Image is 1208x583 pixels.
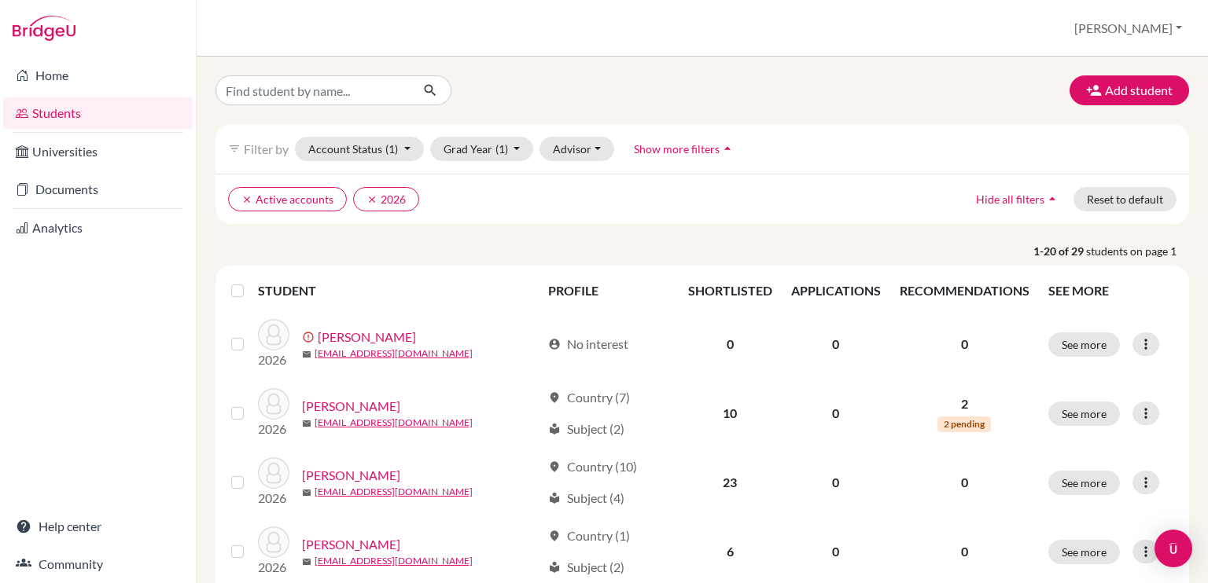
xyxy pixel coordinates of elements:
button: See more [1048,401,1120,426]
a: Community [3,548,193,580]
span: local_library [548,423,561,435]
span: (1) [385,142,398,156]
a: Help center [3,511,193,542]
a: [EMAIL_ADDRESS][DOMAIN_NAME] [315,485,473,499]
span: Hide all filters [976,192,1044,206]
i: filter_list [228,142,241,155]
p: 2026 [258,350,289,369]
a: Home [3,60,193,91]
div: Country (1) [548,526,630,545]
button: Show more filtersarrow_drop_up [621,137,749,161]
p: 0 [900,473,1029,492]
img: Burguillos, Isabella [258,526,289,558]
th: PROFILE [539,272,679,310]
div: Country (10) [548,457,637,476]
button: See more [1048,332,1120,357]
a: Universities [3,136,193,167]
img: Bridge-U [13,16,75,41]
span: students on page 1 [1086,243,1189,259]
span: mail [302,488,311,497]
td: 0 [782,310,890,379]
button: See more [1048,540,1120,564]
span: local_library [548,492,561,504]
th: RECOMMENDATIONS [890,272,1039,310]
a: [EMAIL_ADDRESS][DOMAIN_NAME] [315,416,473,430]
td: 0 [782,448,890,517]
img: Andrianov, Rodion [258,319,289,350]
span: location_on [548,530,561,542]
th: SHORTLISTED [679,272,782,310]
span: mail [302,557,311,566]
button: Reset to default [1074,187,1177,211]
td: 23 [679,448,782,517]
img: Bravo, Andres [258,388,289,420]
button: clear2026 [353,187,419,211]
i: clear [241,194,252,205]
div: Open Intercom Messenger [1155,530,1192,567]
a: [PERSON_NAME] [318,328,416,346]
div: Subject (4) [548,489,624,508]
button: Advisor [540,137,614,161]
a: [PERSON_NAME] [302,466,400,485]
span: local_library [548,561,561,574]
p: 2026 [258,489,289,508]
p: 0 [900,542,1029,561]
button: Add student [1070,75,1189,105]
span: (1) [495,142,508,156]
i: arrow_drop_up [720,141,735,156]
td: 0 [782,379,890,448]
th: SEE MORE [1039,272,1183,310]
span: mail [302,350,311,359]
a: [EMAIL_ADDRESS][DOMAIN_NAME] [315,554,473,568]
a: Analytics [3,212,193,244]
p: 2 [900,394,1029,413]
p: 0 [900,335,1029,354]
button: Hide all filtersarrow_drop_up [963,187,1074,211]
p: 2026 [258,558,289,577]
span: Show more filters [634,142,720,156]
p: 2026 [258,420,289,438]
img: Brewer, Alana [258,457,289,489]
div: Subject (2) [548,420,624,438]
div: Subject (2) [548,558,624,577]
span: location_on [548,391,561,404]
a: [PERSON_NAME] [302,535,400,554]
span: 2 pending [937,416,991,432]
div: Country (7) [548,388,630,407]
button: Grad Year(1) [430,137,534,161]
span: mail [302,419,311,428]
th: APPLICATIONS [782,272,890,310]
a: Students [3,97,193,129]
span: Filter by [244,141,289,156]
td: 10 [679,379,782,448]
button: clearActive accounts [228,187,347,211]
a: [EMAIL_ADDRESS][DOMAIN_NAME] [315,346,473,361]
span: error_outline [302,331,318,343]
td: 0 [679,310,782,379]
i: arrow_drop_up [1044,191,1060,207]
button: Account Status(1) [295,137,424,161]
button: [PERSON_NAME] [1067,13,1189,43]
i: clear [366,194,377,205]
th: STUDENT [258,272,539,310]
a: [PERSON_NAME] [302,397,400,416]
input: Find student by name... [215,75,411,105]
a: Documents [3,174,193,205]
span: location_on [548,460,561,473]
strong: 1-20 of 29 [1033,243,1086,259]
div: No interest [548,335,628,354]
span: account_circle [548,338,561,350]
button: See more [1048,471,1120,495]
